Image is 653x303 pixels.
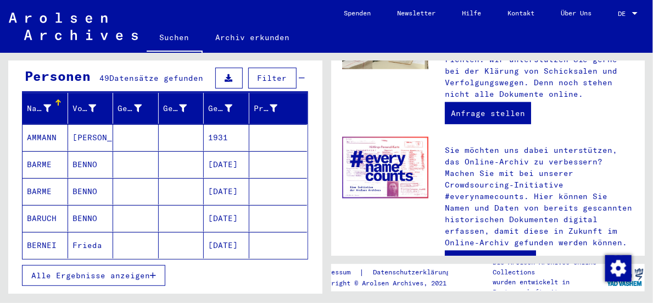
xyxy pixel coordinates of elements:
[258,73,287,83] span: Filter
[23,205,68,232] mat-cell: BARUCH
[249,93,308,124] mat-header-cell: Prisoner #
[72,103,97,114] div: Vorname
[23,178,68,205] mat-cell: BARME
[25,66,91,86] div: Personen
[23,151,68,178] mat-cell: BARME
[118,103,142,114] div: Geburtsname
[68,232,114,258] mat-cell: Frieda
[316,267,463,278] div: |
[9,13,138,40] img: Arolsen_neg.svg
[68,124,114,151] mat-cell: [PERSON_NAME]
[68,93,114,124] mat-header-cell: Vorname
[364,267,463,278] a: Datenschutzerklärung
[204,232,249,258] mat-cell: [DATE]
[204,124,249,151] mat-cell: 1931
[493,257,605,277] p: Die Arolsen Archives Online-Collections
[68,178,114,205] mat-cell: BENNO
[208,103,232,114] div: Geburtsdatum
[68,151,114,178] mat-cell: BENNO
[204,151,249,178] mat-cell: [DATE]
[203,24,303,51] a: Archiv erkunden
[254,100,294,117] div: Prisoner #
[23,93,68,124] mat-header-cell: Nachname
[147,24,203,53] a: Suchen
[493,277,605,297] p: wurden entwickelt in Partnerschaft mit
[113,93,159,124] mat-header-cell: Geburtsname
[99,73,109,83] span: 49
[27,103,51,114] div: Nachname
[204,205,249,232] mat-cell: [DATE]
[23,124,68,151] mat-cell: AMMANN
[27,100,68,117] div: Nachname
[31,271,150,280] span: Alle Ergebnisse anzeigen
[204,178,249,205] mat-cell: [DATE]
[23,232,68,258] mat-cell: BERNEI
[618,10,630,18] span: DE
[445,145,634,249] p: Sie möchten uns dabei unterstützen, das Online-Archiv zu verbessern? Machen Sie mit bei unserer C...
[248,68,297,89] button: Filter
[605,255,632,282] img: Zustimmung ändern
[118,100,158,117] div: Geburtsname
[72,100,113,117] div: Vorname
[445,251,536,273] a: #everynamecounts
[204,93,249,124] mat-header-cell: Geburtsdatum
[22,265,165,286] button: Alle Ergebnisse anzeigen
[254,103,278,114] div: Prisoner #
[109,73,203,83] span: Datensätze gefunden
[316,267,359,278] a: Impressum
[159,93,204,124] mat-header-cell: Geburt‏
[163,103,187,114] div: Geburt‏
[342,137,428,199] img: enc.jpg
[445,102,531,124] a: Anfrage stellen
[163,100,204,117] div: Geburt‏
[316,278,463,288] p: Copyright © Arolsen Archives, 2021
[68,205,114,232] mat-cell: BENNO
[208,100,249,117] div: Geburtsdatum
